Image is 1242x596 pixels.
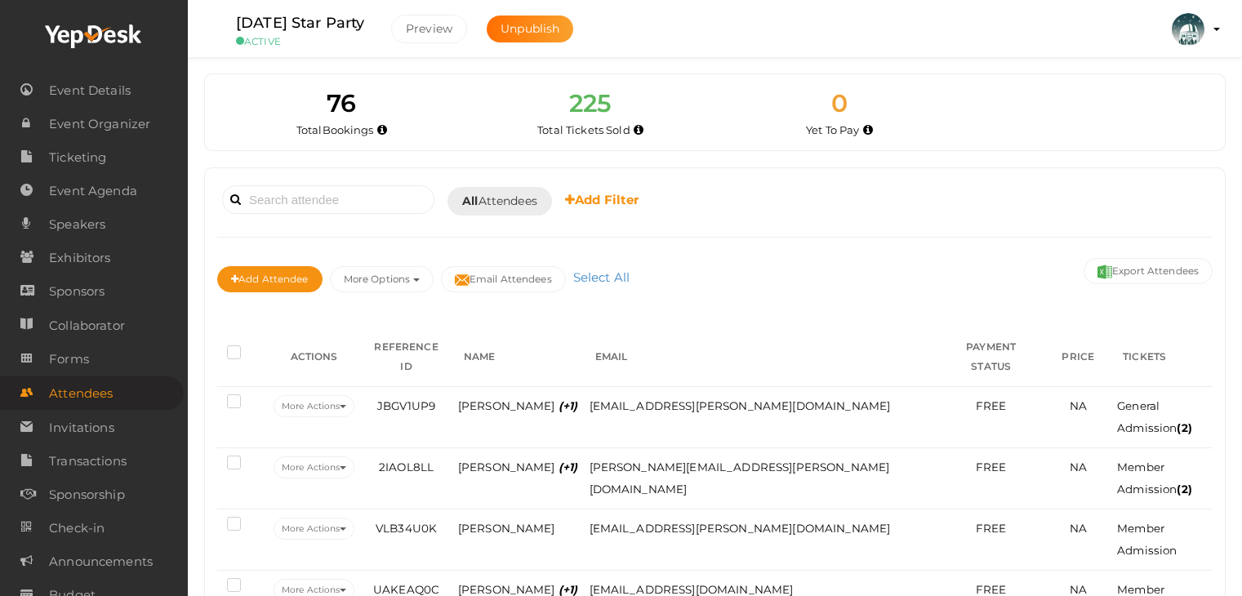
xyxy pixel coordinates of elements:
[831,88,848,118] span: 0
[590,583,794,596] span: [EMAIL_ADDRESS][DOMAIN_NAME]
[49,512,105,545] span: Check-in
[1117,460,1192,496] span: Member Admission
[49,141,106,174] span: Ticketing
[49,343,89,376] span: Forms
[373,583,439,596] span: UAKEAQ0C
[976,460,1007,474] span: FREE
[455,273,470,287] img: mail-filled.svg
[863,126,873,135] i: Accepted and yet to make payment
[590,522,891,535] span: [EMAIL_ADDRESS][PERSON_NAME][DOMAIN_NAME]
[49,208,105,241] span: Speakers
[374,340,438,372] span: REFERENCE ID
[217,266,323,292] button: Add Attendee
[1117,522,1177,557] span: Member Admission
[222,185,434,214] input: Search attendee
[939,327,1044,387] th: PAYMENT STATUS
[1070,583,1087,596] span: NA
[49,74,131,107] span: Event Details
[462,193,537,210] span: Attendees
[274,518,354,540] button: More Actions
[49,108,150,140] span: Event Organizer
[49,377,113,410] span: Attendees
[458,399,578,412] span: [PERSON_NAME]
[501,21,559,36] span: Unpublish
[634,126,643,135] i: Total number of tickets sold
[49,242,110,274] span: Exhibitors
[976,583,1007,596] span: FREE
[458,583,578,596] span: [PERSON_NAME]
[585,327,939,387] th: EMAIL
[1113,327,1213,387] th: TICKETS
[569,88,612,118] span: 225
[1070,460,1087,474] span: NA
[454,327,585,387] th: NAME
[296,123,374,136] span: Total
[976,522,1007,535] span: FREE
[1097,265,1112,279] img: excel.svg
[565,192,639,207] b: Add Filter
[559,460,578,474] i: (+1)
[441,266,566,292] button: Email Attendees
[559,583,578,596] i: (+1)
[1117,399,1192,434] span: General Admission
[327,88,356,118] span: 76
[379,460,434,474] span: 2IAOL8LL
[806,123,859,136] span: Yet To Pay
[236,11,364,35] label: [DATE] Star Party
[458,460,578,474] span: [PERSON_NAME]
[377,399,435,412] span: JBGV1UP9
[49,545,153,578] span: Announcements
[537,123,630,136] span: Total Tickets Sold
[49,175,137,207] span: Event Agenda
[976,399,1007,412] span: FREE
[1070,399,1087,412] span: NA
[1177,483,1191,496] b: (2)
[1177,421,1191,434] b: (2)
[49,445,127,478] span: Transactions
[590,399,891,412] span: [EMAIL_ADDRESS][PERSON_NAME][DOMAIN_NAME]
[590,460,890,496] span: [PERSON_NAME][EMAIL_ADDRESS][PERSON_NAME][DOMAIN_NAME]
[559,399,578,412] i: (+1)
[569,269,634,285] a: Select All
[391,15,467,43] button: Preview
[1172,13,1204,46] img: KH323LD6_small.jpeg
[1070,522,1087,535] span: NA
[330,266,434,292] button: More Options
[323,123,374,136] span: Bookings
[49,478,125,511] span: Sponsorship
[487,16,573,42] button: Unpublish
[1043,327,1113,387] th: PRICE
[376,522,437,535] span: VLB34U0K
[49,275,105,308] span: Sponsors
[377,126,387,135] i: Total number of bookings
[458,522,555,535] span: [PERSON_NAME]
[269,327,358,387] th: ACTIONS
[1084,258,1213,284] button: Export Attendees
[274,456,354,478] button: More Actions
[274,395,354,417] button: More Actions
[462,193,478,208] b: All
[49,309,125,342] span: Collaborator
[236,35,367,47] small: ACTIVE
[49,411,114,444] span: Invitations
